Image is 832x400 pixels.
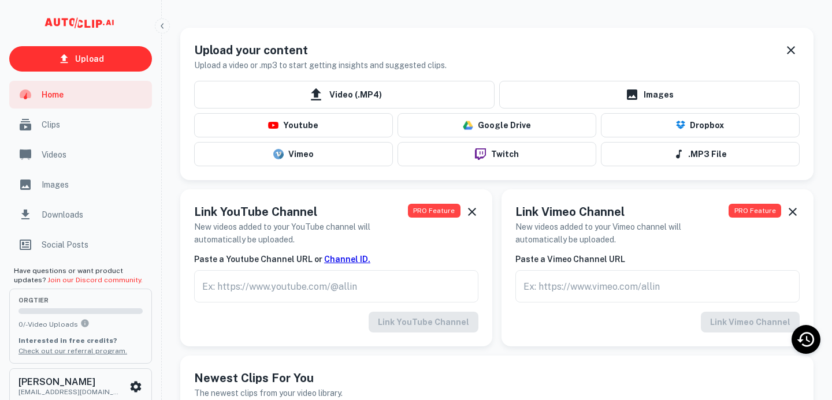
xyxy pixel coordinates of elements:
[194,369,800,387] h5: Newest Clips For You
[9,201,152,229] a: Downloads
[42,178,145,191] span: Images
[792,325,820,354] div: Recent Activity
[47,276,143,284] a: Join our Discord community.
[194,270,478,302] input: Ex: https://www.youtube.com/@allin
[9,141,152,169] a: Videos
[14,267,143,284] span: Have questions or want product updates?
[18,347,127,355] a: Check out our referral program.
[194,81,495,109] span: Video (.MP4)
[9,171,152,199] a: Images
[499,81,800,109] a: Images
[194,203,408,220] h5: Link YouTube Channel
[194,270,478,302] div: This feature is available to PRO users only.
[515,253,800,266] h6: Paste a Vimeo Channel URL
[80,319,90,328] svg: You can upload 0 videos per month on the org tier. Upgrade to upload more.
[42,208,145,221] span: Downloads
[515,220,729,246] h6: New videos added to your Vimeo channel will automatically be uploaded.
[194,59,447,72] h6: Upload a video or .mp3 to start getting insights and suggested clips.
[676,121,685,130] img: Dropbox Logo
[194,387,800,399] h6: The newest clips from your video library.
[782,42,800,59] button: Dismiss
[729,204,781,218] span: This feature is available to PRO users only. Upgrade your plan now!
[324,255,370,264] a: Channel ID.
[18,377,122,387] h6: [PERSON_NAME]
[515,270,800,302] div: This feature is available to PRO users only.
[18,387,122,397] p: [EMAIL_ADDRESS][DOMAIN_NAME]
[75,53,104,65] p: Upload
[18,335,143,346] p: Interested in free credits?
[18,297,143,304] span: org Tier
[194,113,393,137] button: Youtube
[9,289,152,364] button: orgTier0/-Video UploadsYou can upload 0 videos per month on the org tier. Upgrade to upload more....
[515,203,729,220] h5: Link Vimeo Channel
[268,122,278,129] img: youtube-logo.png
[194,253,478,266] h6: Paste a Youtube Channel URL or
[515,270,800,302] input: Ex: https://www.vimeo.com/allin
[42,238,145,251] span: Social Posts
[408,204,460,218] span: This feature is available to PRO users only. Upgrade your plan now!
[42,118,145,131] span: Clips
[9,46,152,72] a: Upload
[470,148,491,160] img: twitch-logo.png
[273,149,284,159] img: vimeo-logo.svg
[194,220,408,246] h6: New videos added to your YouTube channel will automatically be uploaded.
[9,111,152,139] a: Clips
[601,113,800,137] button: Dropbox
[9,231,152,259] a: Social Posts
[463,120,473,130] img: drive-logo.png
[398,142,596,166] button: Twitch
[398,113,596,137] button: Google Drive
[9,81,152,109] a: Home
[465,203,478,220] button: Dismiss
[42,88,145,101] span: Home
[601,142,800,166] button: .MP3 File
[515,312,800,332] div: This feature is available to PRO users only.
[18,319,143,330] p: 0 / - Video Uploads
[42,148,145,161] span: Videos
[786,203,800,220] button: Dismiss
[194,142,393,166] button: Vimeo
[194,312,478,332] div: This feature is available to PRO users only.
[194,42,447,59] h5: Upload your content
